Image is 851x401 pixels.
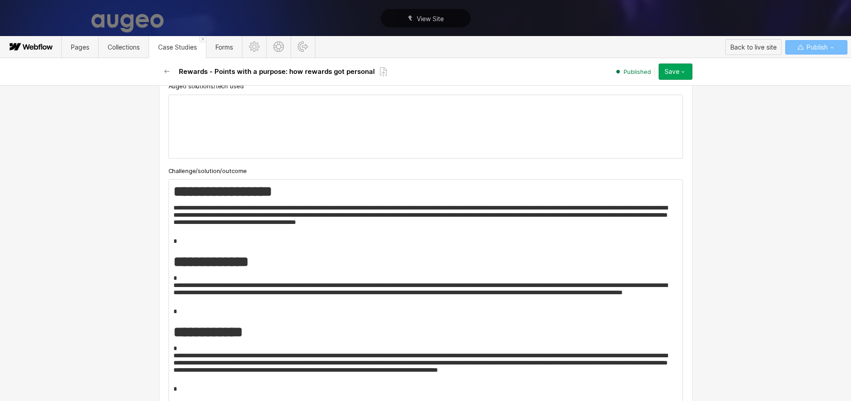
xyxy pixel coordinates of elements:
button: Back to live site [725,39,782,55]
div: Back to live site [730,41,777,54]
h2: Rewards - Points with a purpose: how rewards got personal [179,67,375,76]
span: View Site [417,15,444,23]
button: Publish [785,40,847,55]
button: Save [659,64,692,80]
span: Published [623,68,651,76]
span: Case Studies [158,43,197,51]
span: Augeo solutions/tech used [168,82,244,90]
div: Save [664,68,679,75]
span: Challenge/solution/outcome [168,167,247,175]
span: Pages [71,43,89,51]
span: Forms [215,43,233,51]
a: Close 'Case Studies' tab [200,36,206,42]
span: Collections [108,43,140,51]
span: Publish [805,41,828,54]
